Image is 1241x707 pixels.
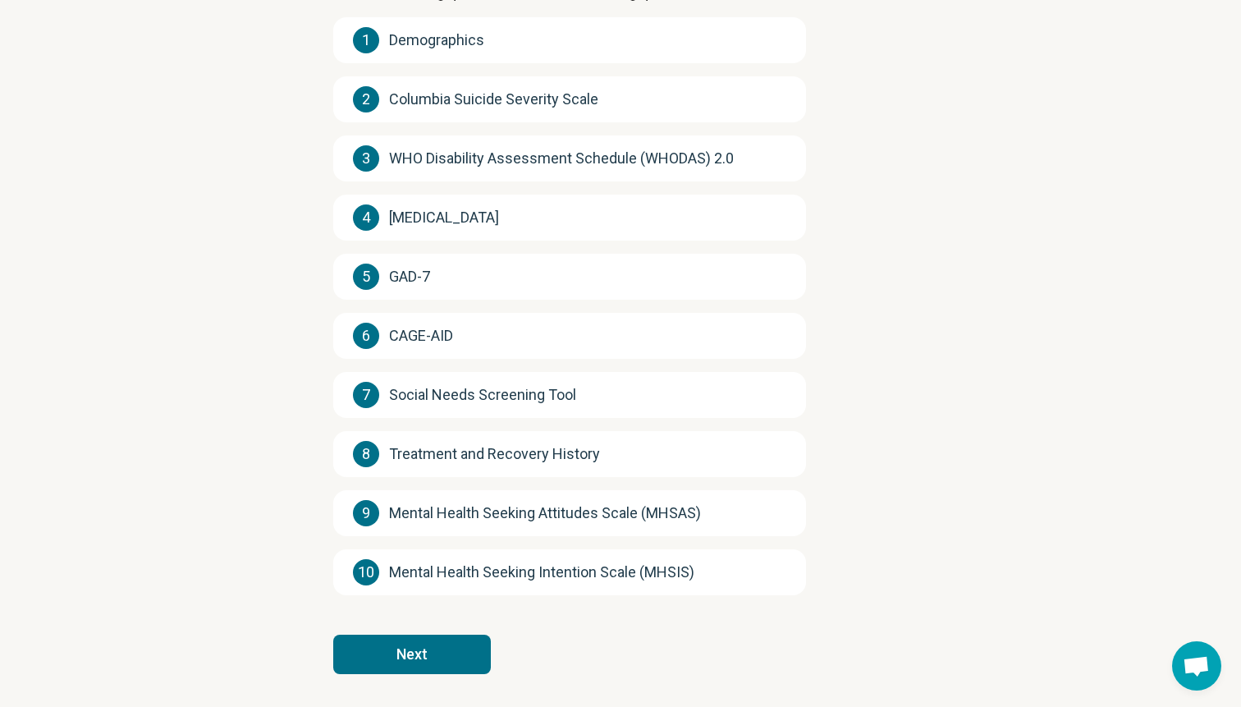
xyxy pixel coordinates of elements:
[389,29,484,52] span: Demographics
[389,206,499,229] span: [MEDICAL_DATA]
[389,443,600,466] span: Treatment and Recovery History
[353,27,379,53] span: 1
[333,635,491,674] button: Next
[353,559,379,585] span: 10
[353,264,379,290] span: 5
[389,324,453,347] span: CAGE-AID
[353,323,379,349] span: 6
[389,265,430,288] span: GAD-7
[389,561,694,584] span: Mental Health Seeking Intention Scale (MHSIS)
[389,88,598,111] span: Columbia Suicide Severity Scale
[353,441,379,467] span: 8
[353,500,379,526] span: 9
[353,204,379,231] span: 4
[353,145,379,172] span: 3
[389,502,701,525] span: Mental Health Seeking Attitudes Scale (MHSAS)
[389,147,734,170] span: WHO Disability Assessment Schedule (WHODAS) 2.0
[1172,641,1221,691] div: Open chat
[353,86,379,112] span: 2
[353,382,379,408] span: 7
[389,383,576,406] span: Social Needs Screening Tool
